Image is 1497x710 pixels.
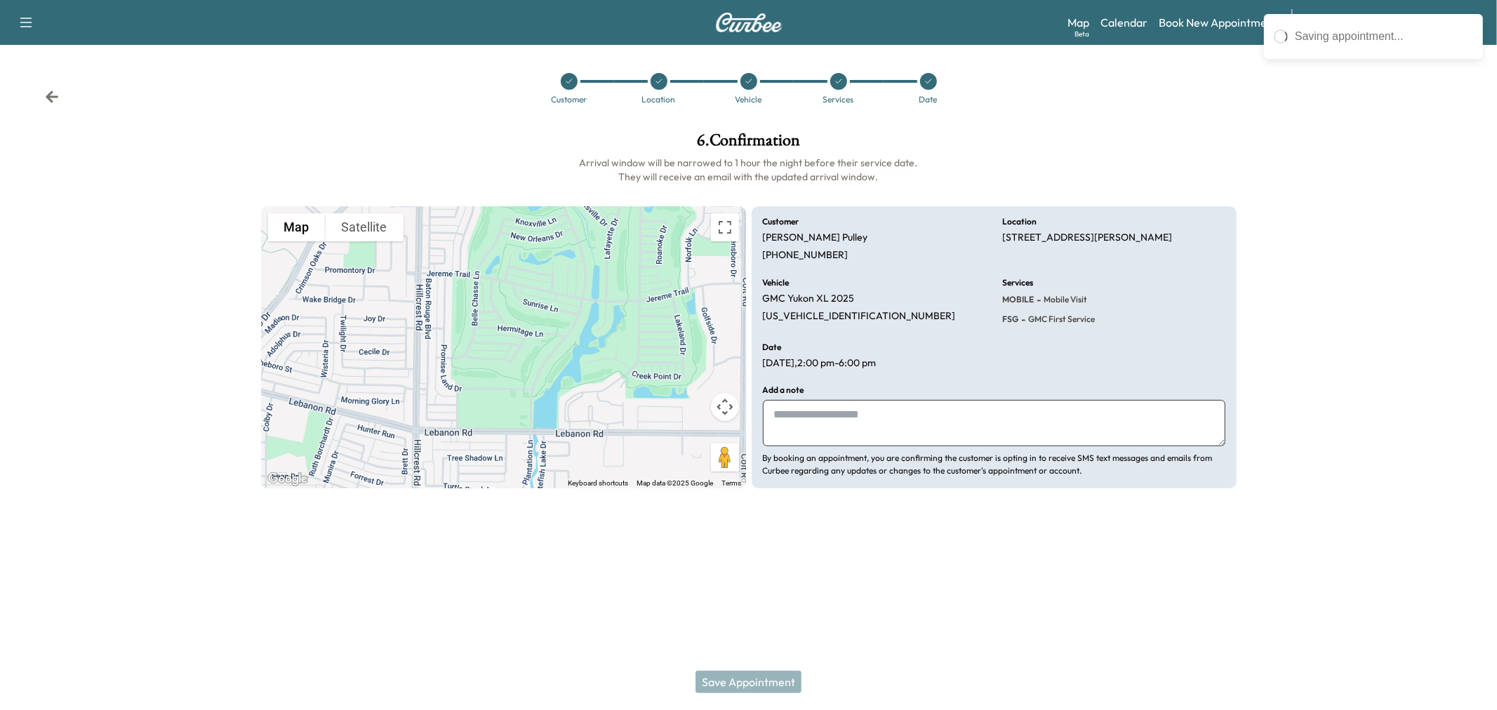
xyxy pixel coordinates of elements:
[45,90,59,104] div: Back
[1100,14,1147,31] a: Calendar
[763,357,877,370] p: [DATE] , 2:00 pm - 6:00 pm
[1018,312,1025,326] span: -
[1002,232,1172,244] p: [STREET_ADDRESS][PERSON_NAME]
[1034,293,1041,307] span: -
[1295,28,1473,45] div: Saving appointment...
[1002,279,1033,287] h6: Services
[551,95,587,104] div: Customer
[711,213,739,241] button: Toggle fullscreen view
[763,452,1225,477] p: By booking an appointment, you are confirming the customer is opting in to receive SMS text messa...
[763,386,804,394] h6: Add a note
[1002,217,1037,226] h6: Location
[763,310,956,323] p: [US_VEHICLE_IDENTIFICATION_NUMBER]
[763,293,855,305] p: GMC Yukon XL 2025
[261,132,1237,156] h1: 6 . Confirmation
[1159,14,1277,31] a: Book New Appointment
[823,95,854,104] div: Services
[711,393,739,421] button: Map camera controls
[1002,294,1034,305] span: MOBILE
[326,213,404,241] button: Show satellite imagery
[763,343,782,351] h6: Date
[1067,14,1089,31] a: MapBeta
[265,470,311,488] a: Open this area in Google Maps (opens a new window)
[715,13,783,32] img: Curbee Logo
[265,470,311,488] img: Google
[261,156,1237,184] h6: Arrival window will be narrowed to 1 hour the night before their service date. They will receive ...
[1074,29,1089,39] div: Beta
[736,95,762,104] div: Vehicle
[1025,314,1095,325] span: GMC First Service
[763,217,799,226] h6: Customer
[1041,294,1087,305] span: Mobile Visit
[1002,314,1018,325] span: FSG
[637,479,714,487] span: Map data ©2025 Google
[711,443,739,471] button: Drag Pegman onto the map to open Street View
[763,279,790,287] h6: Vehicle
[763,249,849,262] p: [PHONE_NUMBER]
[268,213,326,241] button: Show street map
[642,95,676,104] div: Location
[722,479,742,487] a: Terms (opens in new tab)
[919,95,938,104] div: Date
[763,232,868,244] p: [PERSON_NAME] Pulley
[568,478,629,488] button: Keyboard shortcuts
